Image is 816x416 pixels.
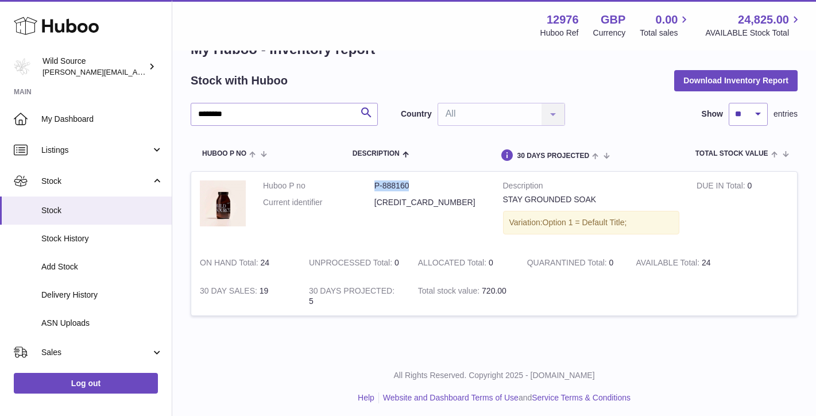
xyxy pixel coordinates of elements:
[353,150,400,157] span: Description
[547,12,579,28] strong: 12976
[309,258,395,270] strong: UNPROCESSED Total
[41,290,163,301] span: Delivery History
[200,286,260,298] strong: 30 DAY SALES
[609,258,614,267] span: 0
[200,258,261,270] strong: ON HAND Total
[309,286,395,298] strong: 30 DAYS PROJECTED
[42,56,146,78] div: Wild Source
[705,28,802,38] span: AVAILABLE Stock Total
[695,150,768,157] span: Total stock value
[41,347,151,358] span: Sales
[482,286,506,295] span: 720.00
[543,218,627,227] span: Option 1 = Default Title;
[738,12,789,28] span: 24,825.00
[191,249,300,277] td: 24
[181,370,807,381] p: All Rights Reserved. Copyright 2025 - [DOMAIN_NAME]
[702,109,723,120] label: Show
[383,393,519,402] a: Website and Dashboard Terms of Use
[540,28,579,38] div: Huboo Ref
[674,70,798,91] button: Download Inventory Report
[300,249,409,277] td: 0
[379,392,631,403] li: and
[418,258,489,270] strong: ALLOCATED Total
[640,28,691,38] span: Total sales
[191,277,300,316] td: 19
[41,261,163,272] span: Add Stock
[628,249,737,277] td: 24
[263,180,374,191] dt: Huboo P no
[527,258,609,270] strong: QUARANTINED Total
[358,393,374,402] a: Help
[503,194,680,205] div: STAY GROUNDED SOAK
[374,180,486,191] dd: P-888160
[517,152,589,160] span: 30 DAYS PROJECTED
[640,12,691,38] a: 0.00 Total sales
[688,172,797,249] td: 0
[774,109,798,120] span: entries
[374,197,486,208] dd: [CREDIT_CARD_NUMBER]
[601,12,625,28] strong: GBP
[191,73,288,88] h2: Stock with Huboo
[300,277,409,316] td: 5
[705,12,802,38] a: 24,825.00 AVAILABLE Stock Total
[656,12,678,28] span: 0.00
[14,373,158,394] a: Log out
[41,318,163,329] span: ASN Uploads
[14,58,31,75] img: kate@wildsource.co.uk
[636,258,702,270] strong: AVAILABLE Total
[532,393,631,402] a: Service Terms & Conditions
[503,180,680,194] strong: Description
[41,114,163,125] span: My Dashboard
[41,176,151,187] span: Stock
[41,145,151,156] span: Listings
[41,205,163,216] span: Stock
[202,150,246,157] span: Huboo P no
[263,197,374,208] dt: Current identifier
[409,249,519,277] td: 0
[41,233,163,244] span: Stock History
[697,181,747,193] strong: DUE IN Total
[42,67,230,76] span: [PERSON_NAME][EMAIL_ADDRESS][DOMAIN_NAME]
[593,28,626,38] div: Currency
[401,109,432,120] label: Country
[200,180,246,226] img: product image
[418,286,482,298] strong: Total stock value
[503,211,680,234] div: Variation:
